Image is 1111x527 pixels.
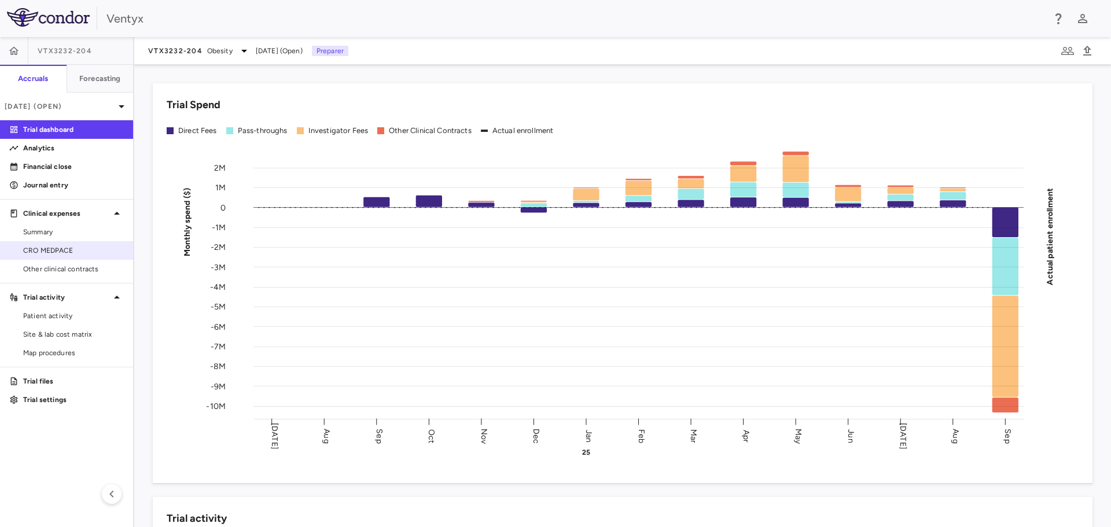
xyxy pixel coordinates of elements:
tspan: 2M [214,163,226,173]
p: Trial settings [23,395,124,405]
span: VTX3232-204 [38,46,92,56]
p: Analytics [23,143,124,153]
div: Other Clinical Contracts [389,126,472,136]
tspan: -1M [212,223,226,233]
p: Financial close [23,161,124,172]
img: logo-full-SnFGN8VE.png [7,8,90,27]
h6: Trial Spend [167,97,220,113]
span: Other clinical contracts [23,264,124,274]
text: Sep [374,429,384,443]
p: Trial dashboard [23,124,124,135]
tspan: -3M [211,262,226,272]
tspan: -5M [211,302,226,312]
tspan: -10M [206,401,226,411]
p: Preparer [312,46,348,56]
span: CRO MEDPACE [23,245,124,256]
div: Direct Fees [178,126,217,136]
div: Investigator Fees [308,126,369,136]
tspan: 1M [215,183,226,193]
text: May [793,428,803,444]
text: Dec [531,428,541,443]
span: [DATE] (Open) [256,46,303,56]
p: Trial files [23,376,124,386]
text: Mar [689,429,698,443]
tspan: Actual patient enrollment [1045,187,1055,285]
text: Oct [426,429,436,443]
text: 25 [582,448,590,456]
text: [DATE] [898,423,908,449]
span: Map procedures [23,348,124,358]
text: Jan [584,429,594,442]
tspan: -2M [211,242,226,252]
div: Ventyx [106,10,1044,27]
span: VTX3232-204 [148,46,203,56]
tspan: -9M [211,381,226,391]
p: Trial activity [23,292,110,303]
text: Jun [846,429,856,443]
p: Clinical expenses [23,208,110,219]
text: Nov [479,428,489,444]
text: Feb [637,429,646,443]
text: Sep [1003,429,1013,443]
p: Journal entry [23,180,124,190]
text: Aug [951,429,961,443]
tspan: -6M [211,322,226,331]
tspan: -8M [210,362,226,371]
p: [DATE] (Open) [5,101,115,112]
h6: Trial activity [167,511,227,526]
text: Apr [741,429,751,442]
div: Pass-throughs [238,126,288,136]
tspan: 0 [220,202,226,212]
span: Obesity [207,46,233,56]
span: Site & lab cost matrix [23,329,124,340]
tspan: -7M [211,342,226,352]
span: Patient activity [23,311,124,321]
span: Summary [23,227,124,237]
tspan: Monthly spend ($) [182,187,192,256]
h6: Forecasting [79,73,121,84]
tspan: -4M [210,282,226,292]
h6: Accruals [18,73,48,84]
text: Aug [322,429,332,443]
text: [DATE] [270,423,279,449]
div: Actual enrollment [492,126,554,136]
